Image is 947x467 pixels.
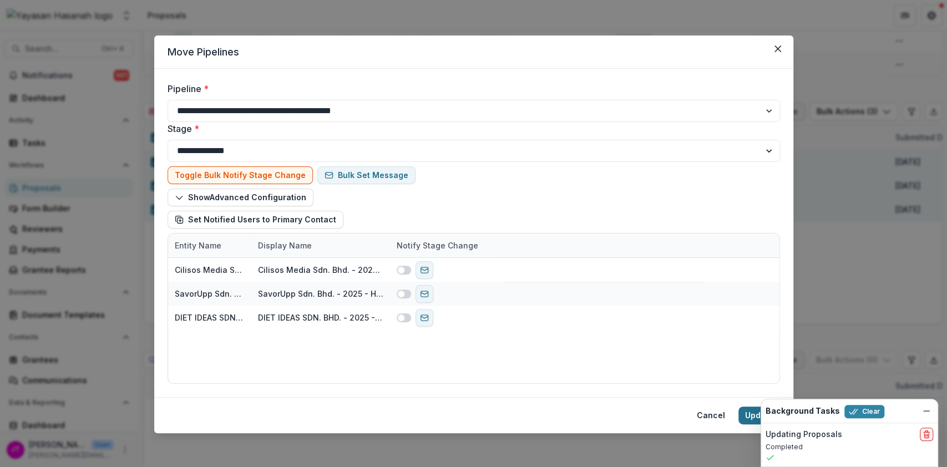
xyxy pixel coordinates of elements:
[168,166,313,184] button: Toggle Bulk Notify Stage Change
[317,166,416,184] button: set-bulk-email
[168,233,251,257] div: Entity Name
[766,407,840,416] h2: Background Tasks
[390,233,501,257] div: Notify Stage Change
[168,122,773,135] label: Stage
[251,240,318,251] div: Display Name
[168,211,343,229] button: Set Notified Users to Primary Contact
[766,442,933,452] p: Completed
[168,82,773,95] label: Pipeline
[920,404,933,418] button: Dismiss
[154,35,793,69] header: Move Pipelines
[175,312,245,323] div: DIET IDEAS SDN. BHD.
[769,40,787,58] button: Close
[251,233,390,257] div: Display Name
[168,189,313,206] button: ShowAdvanced Configuration
[690,407,732,424] button: Cancel
[738,407,780,424] button: Update
[416,285,433,303] button: send-email
[844,405,884,418] button: Clear
[168,240,228,251] div: Entity Name
[258,312,383,323] div: DIET IDEAS SDN. BHD. - 2025 - HSEF2025 - SIDEC
[258,264,383,276] div: Cilisos Media Sdn. Bhd. - 2025 - HSEF2025 - SIDEC
[175,288,245,300] div: SavorUpp Sdn. Bhd.
[416,261,433,279] button: send-email
[766,430,842,439] h2: Updating Proposals
[258,288,383,300] div: SavorUpp Sdn. Bhd. - 2025 - HSEF2025 - SIDEC
[390,240,485,251] div: Notify Stage Change
[175,264,245,276] div: Cilisos Media Sdn. Bhd.
[920,428,933,441] button: delete
[416,309,433,327] button: send-email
